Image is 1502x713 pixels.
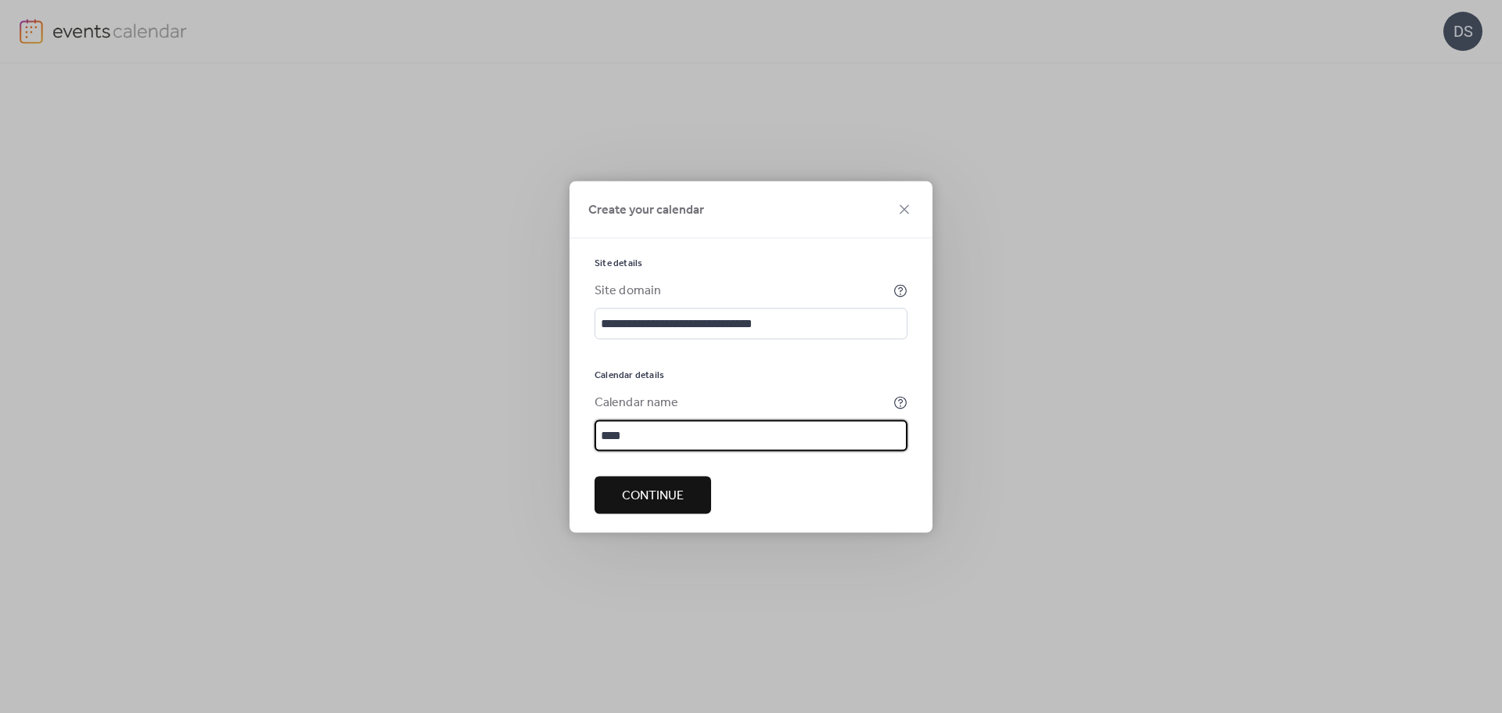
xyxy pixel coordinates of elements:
span: Calendar details [595,369,664,381]
span: Continue [622,486,684,505]
div: Site domain [595,281,890,300]
span: Create your calendar [588,200,704,219]
button: Continue [595,476,711,513]
span: Site details [595,257,642,269]
div: Calendar name [595,393,890,412]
